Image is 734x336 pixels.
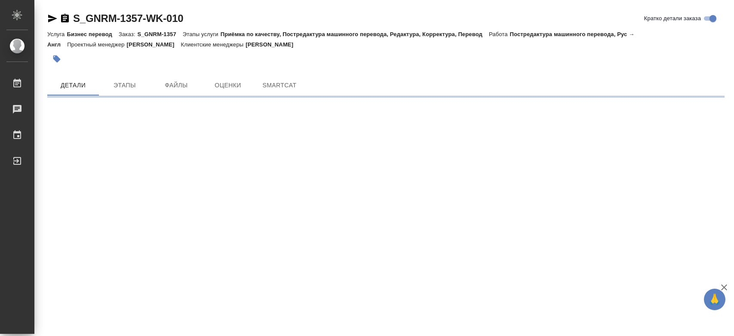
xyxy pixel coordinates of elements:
[47,13,58,24] button: Скопировать ссылку для ЯМессенджера
[489,31,510,37] p: Работа
[183,31,221,37] p: Этапы услуги
[644,14,701,23] span: Кратко детали заказа
[104,80,145,91] span: Этапы
[137,31,182,37] p: S_GNRM-1357
[52,80,94,91] span: Детали
[156,80,197,91] span: Файлы
[47,49,66,68] button: Добавить тэг
[181,41,246,48] p: Клиентские менеджеры
[221,31,489,37] p: Приёмка по качеству, Постредактура машинного перевода, Редактура, Корректура, Перевод
[704,289,725,310] button: 🙏
[119,31,137,37] p: Заказ:
[707,290,722,308] span: 🙏
[67,41,126,48] p: Проектный менеджер
[246,41,300,48] p: [PERSON_NAME]
[60,13,70,24] button: Скопировать ссылку
[47,31,67,37] p: Услуга
[67,31,119,37] p: Бизнес перевод
[127,41,181,48] p: [PERSON_NAME]
[73,12,183,24] a: S_GNRM-1357-WK-010
[259,80,300,91] span: SmartCat
[207,80,249,91] span: Оценки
